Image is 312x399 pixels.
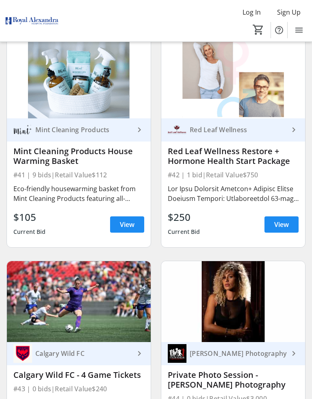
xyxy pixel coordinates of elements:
img: Tyler Baker Photography [168,344,186,363]
mat-icon: keyboard_arrow_right [134,349,144,358]
div: Red Leaf Wellness Restore + Hormone Health Start Package [168,146,299,166]
a: Red Leaf WellnessRed Leaf Wellness [161,118,305,142]
a: Mint Cleaning ProductsMint Cleaning Products [7,118,151,142]
mat-icon: keyboard_arrow_right [289,125,299,135]
div: Eco-friendly housewarming basket from Mint Cleaning Products featuring all-natural, non-toxic cle... [13,184,144,203]
button: Log In [236,6,267,19]
span: View [274,220,289,229]
div: Lor Ipsu Dolorsit Ametcon+ Adipisc Elitse Doeiusm Tempori: Utlaboreetdol 63-magn aliquae admini v... [168,184,299,203]
button: Menu [291,22,307,38]
mat-icon: keyboard_arrow_right [134,125,144,135]
div: Current Bid [168,225,200,239]
div: Calgary Wild FC [32,349,134,358]
mat-icon: keyboard_arrow_right [289,349,299,358]
div: #41 | 9 bids | Retail Value $112 [13,169,144,181]
div: #42 | 1 bid | Retail Value $750 [168,169,299,181]
img: Red Leaf Wellness Restore + Hormone Health Start Package [161,37,305,118]
div: $105 [13,210,46,225]
div: Current Bid [13,225,46,239]
img: Mint Cleaning Products House Warming Basket [7,37,151,118]
img: Private Photo Session - Tyler Baker Photography [161,261,305,342]
div: $250 [168,210,200,225]
a: Calgary Wild FCCalgary Wild FC [7,342,151,365]
img: Mint Cleaning Products [13,120,32,139]
div: Private Photo Session - [PERSON_NAME] Photography [168,370,299,390]
span: Log In [243,7,261,17]
div: Mint Cleaning Products [32,126,134,134]
a: Tyler Baker Photography[PERSON_NAME] Photography [161,342,305,365]
img: Calgary Wild FC - 4 Game Tickets [7,261,151,342]
a: View [110,216,144,233]
span: View [120,220,134,229]
span: Sign Up [277,7,301,17]
button: Help [271,22,287,38]
div: #43 | 0 bids | Retail Value $240 [13,383,144,395]
img: Royal Alexandra Hospital Foundation's Logo [5,6,59,36]
div: Mint Cleaning Products House Warming Basket [13,146,144,166]
button: Cart [251,22,266,37]
button: Sign Up [271,6,307,19]
div: Red Leaf Wellness [186,126,289,134]
a: View [264,216,299,233]
img: Red Leaf Wellness [168,120,186,139]
div: [PERSON_NAME] Photography [186,349,289,358]
div: Calgary Wild FC - 4 Game Tickets [13,370,144,380]
img: Calgary Wild FC [13,344,32,363]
